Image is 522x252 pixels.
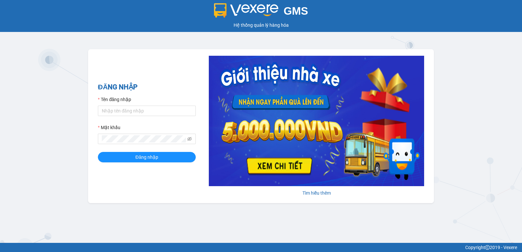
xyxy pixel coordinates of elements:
a: GMS [214,10,308,15]
button: Đăng nhập [98,152,196,162]
input: Mật khẩu [102,135,186,142]
h2: ĐĂNG NHẬP [98,82,196,93]
label: Mật khẩu [98,124,120,131]
span: copyright [485,245,490,250]
div: Hệ thống quản lý hàng hóa [2,22,520,29]
span: Đăng nhập [135,154,158,161]
label: Tên đăng nhập [98,96,131,103]
img: banner-0 [209,56,424,186]
img: logo 2 [214,3,279,18]
input: Tên đăng nhập [98,106,196,116]
span: eye-invisible [187,137,192,141]
div: Copyright 2019 - Vexere [5,244,517,251]
span: GMS [284,5,308,17]
div: Tìm hiểu thêm [209,189,424,197]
